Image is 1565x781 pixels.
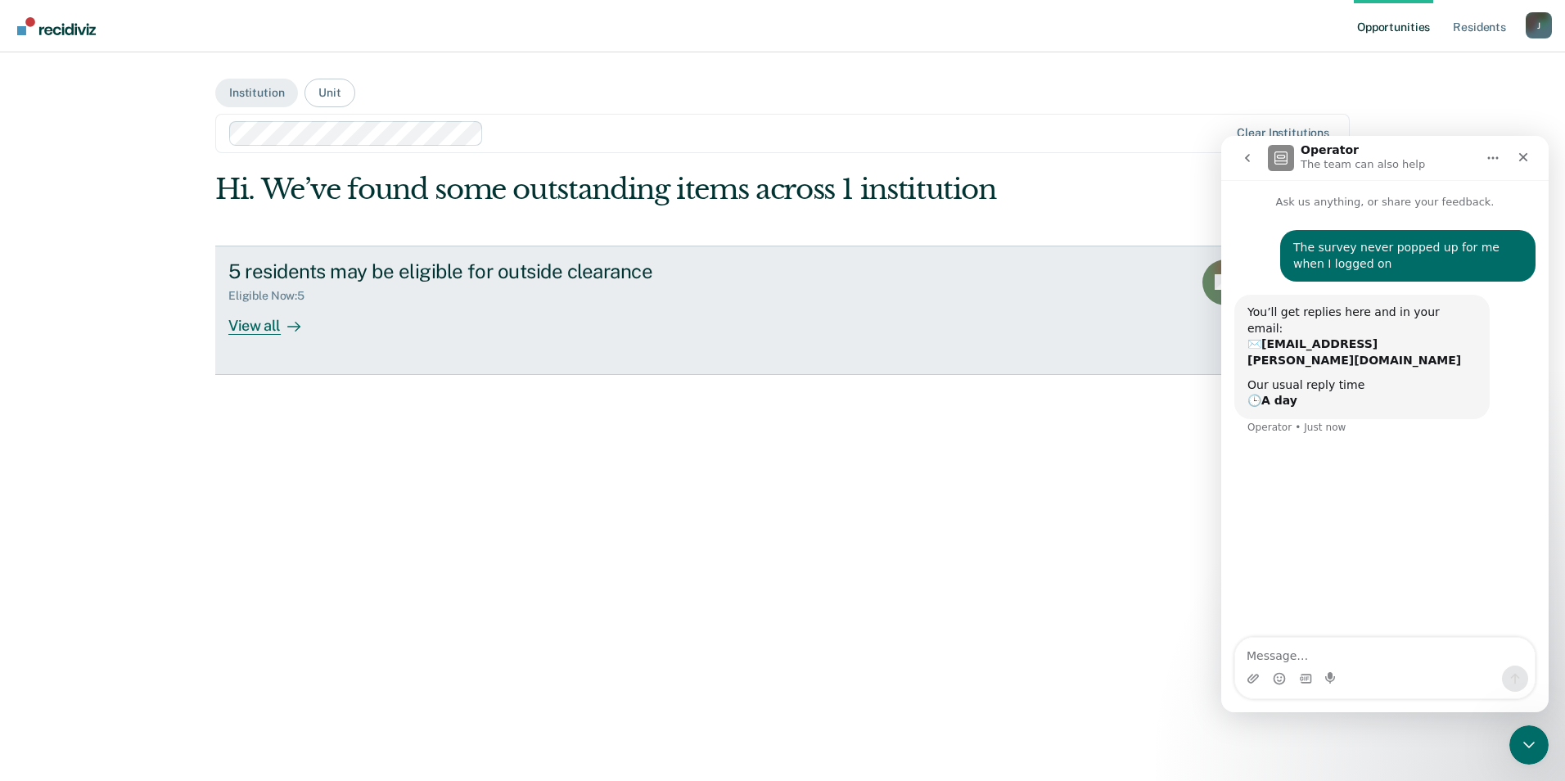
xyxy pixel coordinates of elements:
div: J [1526,12,1552,38]
a: 5 residents may be eligible for outside clearanceEligible Now:5View all [215,246,1350,375]
iframe: Intercom live chat [1221,136,1549,712]
iframe: Intercom live chat [1509,725,1549,765]
div: View all [228,303,320,335]
div: Clear institutions [1237,126,1329,140]
div: 5 residents may be eligible for outside clearance [228,260,803,283]
div: Eligible Now : 5 [228,289,318,303]
img: Recidiviz [17,17,96,35]
div: Hi. We’ve found some outstanding items across 1 institution [215,173,1123,206]
button: Institution [215,79,298,107]
button: Unit [304,79,354,107]
button: Profile dropdown button [1526,12,1552,38]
